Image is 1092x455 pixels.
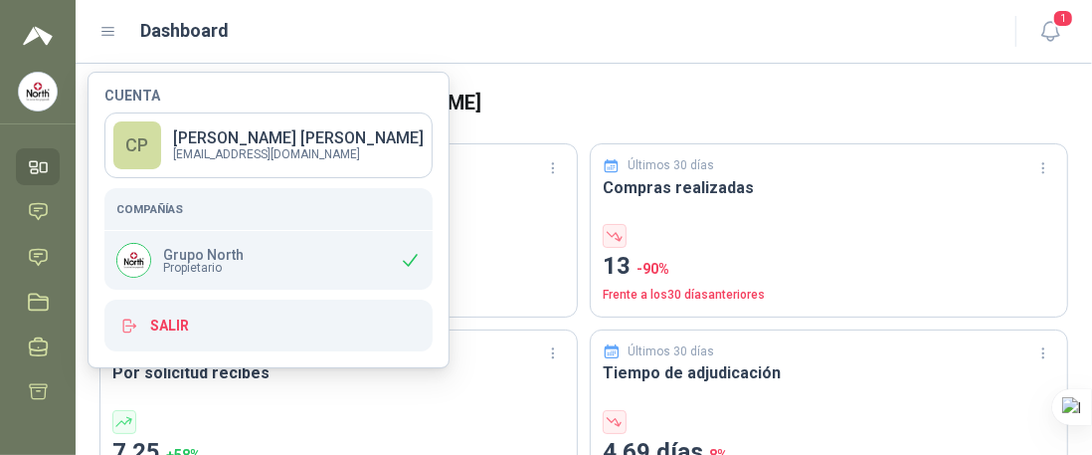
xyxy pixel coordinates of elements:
h5: Compañías [116,200,421,218]
button: Salir [104,300,433,351]
a: CP[PERSON_NAME] [PERSON_NAME][EMAIL_ADDRESS][DOMAIN_NAME] [104,113,433,178]
p: [EMAIL_ADDRESS][DOMAIN_NAME] [173,148,424,160]
p: Últimos 30 días [629,342,715,361]
div: Company LogoGrupo NorthPropietario [104,231,433,290]
div: CP [113,121,161,169]
p: Grupo North [163,248,244,262]
h3: Por solicitud recibes [112,360,565,385]
span: 1 [1052,9,1074,28]
p: [PERSON_NAME] [PERSON_NAME] [173,130,424,146]
h1: Dashboard [141,17,230,45]
h3: Bienvenido de nuevo [PERSON_NAME] [130,88,1068,118]
img: Company Logo [19,73,57,111]
p: 13 [603,248,1055,286]
span: Propietario [163,262,244,274]
span: -90 % [637,261,669,277]
p: Últimos 30 días [629,156,715,175]
p: Frente a los 30 días anteriores [603,286,1055,305]
img: Logo peakr [23,24,53,48]
button: 1 [1032,14,1068,50]
h4: Cuenta [104,89,433,103]
h3: Tiempo de adjudicación [603,360,1055,385]
h3: Compras realizadas [603,175,1055,200]
img: Company Logo [117,244,150,277]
